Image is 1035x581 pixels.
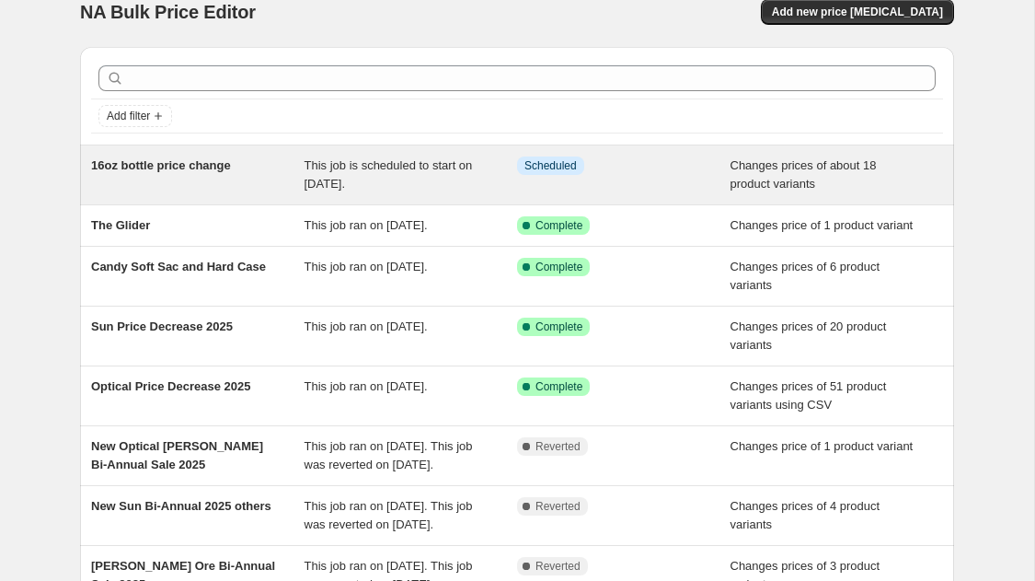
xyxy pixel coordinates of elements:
[305,260,428,273] span: This job ran on [DATE].
[91,260,266,273] span: Candy Soft Sac and Hard Case
[535,379,582,394] span: Complete
[535,218,582,233] span: Complete
[730,260,880,292] span: Changes prices of 6 product variants
[107,109,150,123] span: Add filter
[305,218,428,232] span: This job ran on [DATE].
[80,2,256,22] span: NA Bulk Price Editor
[730,158,877,191] span: Changes prices of about 18 product variants
[91,499,271,513] span: New Sun Bi-Annual 2025 others
[535,260,582,274] span: Complete
[730,218,914,232] span: Changes price of 1 product variant
[535,559,581,574] span: Reverted
[730,320,887,352] span: Changes prices of 20 product variants
[91,218,150,232] span: The Glider
[730,439,914,453] span: Changes price of 1 product variant
[91,439,263,471] span: New Optical [PERSON_NAME] Bi-Annual Sale 2025
[305,320,428,333] span: This job ran on [DATE].
[305,499,473,531] span: This job ran on [DATE]. This job was reverted on [DATE].
[535,439,581,454] span: Reverted
[730,379,887,412] span: Changes prices of 51 product variants using CSV
[91,158,231,172] span: 16oz bottle price change
[772,5,943,19] span: Add new price [MEDICAL_DATA]
[98,105,172,127] button: Add filter
[305,158,473,191] span: This job is scheduled to start on [DATE].
[91,320,233,333] span: Sun Price Decrease 2025
[305,379,428,393] span: This job ran on [DATE].
[535,320,582,334] span: Complete
[91,379,250,393] span: Optical Price Decrease 2025
[524,158,577,173] span: Scheduled
[305,439,473,471] span: This job ran on [DATE]. This job was reverted on [DATE].
[730,499,880,531] span: Changes prices of 4 product variants
[535,499,581,514] span: Reverted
